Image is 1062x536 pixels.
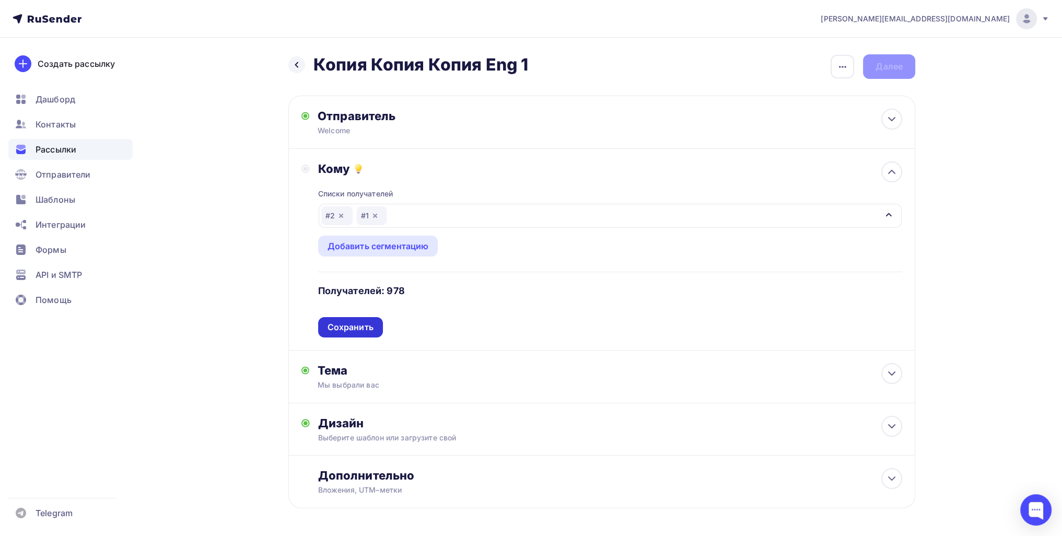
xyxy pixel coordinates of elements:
div: Дизайн [318,416,902,430]
div: #1 [357,206,387,225]
div: Кому [318,161,902,176]
div: Отправитель [318,109,544,123]
button: #2#1 [318,203,902,228]
a: Дашборд [8,89,133,110]
span: Помощь [36,294,72,306]
span: Контакты [36,118,76,131]
h4: Получателей: 978 [318,285,405,297]
div: Сохранить [328,321,374,333]
a: Формы [8,239,133,260]
a: [PERSON_NAME][EMAIL_ADDRESS][DOMAIN_NAME] [821,8,1049,29]
div: Дополнительно [318,468,902,483]
a: Отправители [8,164,133,185]
div: Создать рассылку [38,57,115,70]
span: Формы [36,243,66,256]
span: Интеграции [36,218,86,231]
span: [PERSON_NAME][EMAIL_ADDRESS][DOMAIN_NAME] [821,14,1010,24]
div: Добавить сегментацию [328,240,429,252]
span: Дашборд [36,93,75,106]
span: Рассылки [36,143,76,156]
div: Списки получателей [318,189,393,199]
div: Выберите шаблон или загрузите свой [318,433,844,443]
a: Рассылки [8,139,133,160]
a: Контакты [8,114,133,135]
span: API и SMTP [36,269,82,281]
span: Шаблоны [36,193,75,206]
div: #2 [321,206,353,225]
div: Welcome [318,125,521,136]
div: Тема [318,363,524,378]
div: Вложения, UTM–метки [318,485,844,495]
div: Мы выбрали вас [318,380,504,390]
a: Шаблоны [8,189,133,210]
span: Telegram [36,507,73,519]
h2: Копия Копия Копия Eng 1 [313,54,528,75]
span: Отправители [36,168,91,181]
